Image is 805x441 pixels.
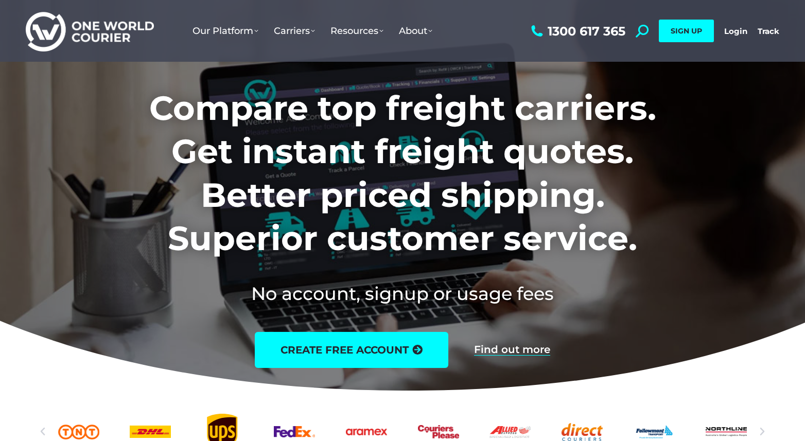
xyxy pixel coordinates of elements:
span: About [399,25,432,37]
span: Carriers [274,25,315,37]
span: Resources [330,25,383,37]
a: About [391,15,440,47]
span: SIGN UP [671,26,702,36]
span: Our Platform [192,25,258,37]
a: Login [724,26,747,36]
h1: Compare top freight carriers. Get instant freight quotes. Better priced shipping. Superior custom... [81,86,724,260]
a: 1300 617 365 [529,25,625,38]
a: Track [758,26,779,36]
a: Resources [323,15,391,47]
a: Carriers [266,15,323,47]
a: create free account [255,332,448,368]
a: Find out more [474,344,550,356]
a: SIGN UP [659,20,714,42]
h2: No account, signup or usage fees [81,281,724,306]
img: One World Courier [26,10,154,52]
a: Our Platform [185,15,266,47]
